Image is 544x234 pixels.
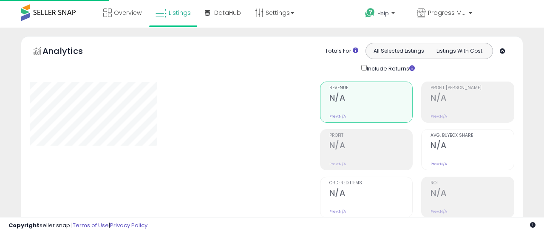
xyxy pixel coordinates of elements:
span: Help [377,10,389,17]
span: ROI [431,181,514,186]
div: seller snap | | [8,222,147,230]
span: DataHub [214,8,241,17]
span: Ordered Items [329,181,413,186]
a: Terms of Use [73,221,109,229]
h2: N/A [329,141,413,152]
div: Include Returns [355,63,425,73]
h2: N/A [329,93,413,104]
span: Overview [114,8,142,17]
div: Totals For [325,47,358,55]
span: Profit [PERSON_NAME] [431,86,514,90]
h2: N/A [329,188,413,200]
h5: Analytics [42,45,99,59]
button: All Selected Listings [368,45,429,56]
small: Prev: N/A [329,209,346,214]
h2: N/A [431,188,514,200]
strong: Copyright [8,221,40,229]
span: Listings [169,8,191,17]
span: Profit [329,133,413,138]
small: Prev: N/A [329,114,346,119]
a: Help [358,1,409,28]
h2: N/A [431,93,514,104]
small: Prev: N/A [431,161,447,166]
a: Privacy Policy [110,221,147,229]
span: Progress Matters [428,8,466,17]
small: Prev: N/A [431,209,447,214]
button: Listings With Cost [429,45,490,56]
small: Prev: N/A [431,114,447,119]
i: Get Help [365,8,375,18]
span: Avg. Buybox Share [431,133,514,138]
span: Revenue [329,86,413,90]
small: Prev: N/A [329,161,346,166]
h2: N/A [431,141,514,152]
